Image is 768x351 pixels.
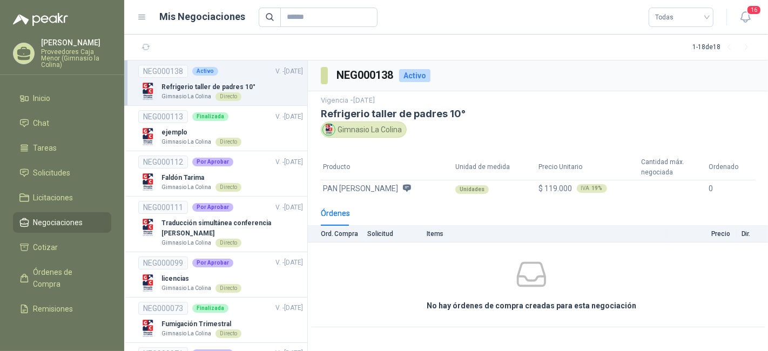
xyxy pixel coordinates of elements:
[192,203,233,212] div: Por Aprobar
[537,155,639,180] th: Precio Unitario
[161,82,255,92] p: Refrigerio taller de padres 10°
[275,204,303,211] span: V. - [DATE]
[160,9,246,24] h1: Mis Negociaciones
[138,302,303,338] a: NEG000073FinalizadaV. -[DATE] Company LogoFumigación TrimestralGimnasio La ColinaDirecto
[161,173,241,183] p: Faldón Tarima
[336,67,395,84] h3: NEG000138
[323,183,398,194] span: PAN [PERSON_NAME]
[639,155,707,180] th: Cantidad máx. negociada
[215,138,241,146] div: Directo
[321,207,350,219] div: Órdenes
[138,156,303,192] a: NEG000112Por AprobarV. -[DATE] Company LogoFaldón TarimaGimnasio La ColinaDirecto
[41,39,111,46] p: [PERSON_NAME]
[138,274,157,293] img: Company Logo
[275,158,303,166] span: V. - [DATE]
[33,303,73,315] span: Remisiones
[707,180,755,197] td: 0
[138,173,157,192] img: Company Logo
[33,92,51,104] span: Inicio
[33,217,83,228] span: Negociaciones
[215,329,241,338] div: Directo
[161,92,211,101] p: Gimnasio La Colina
[161,274,241,284] p: licencias
[737,226,768,242] th: Dir.
[192,158,233,166] div: Por Aprobar
[33,241,58,253] span: Cotizar
[161,284,211,293] p: Gimnasio La Colina
[13,113,111,133] a: Chat
[138,319,157,338] img: Company Logo
[138,156,188,168] div: NEG000112
[33,192,73,204] span: Licitaciones
[323,124,335,136] img: Company Logo
[33,142,57,154] span: Tareas
[33,266,101,290] span: Órdenes de Compra
[138,218,157,237] img: Company Logo
[215,183,241,192] div: Directo
[192,259,233,267] div: Por Aprobar
[192,112,228,121] div: Finalizada
[215,284,241,293] div: Directo
[13,163,111,183] a: Solicitudes
[592,186,603,191] b: 19 %
[13,88,111,109] a: Inicio
[138,110,303,146] a: NEG000113FinalizadaV. -[DATE] Company LogoejemploGimnasio La ColinaDirecto
[13,13,68,26] img: Logo peakr
[367,226,427,242] th: Solicitud
[192,304,228,313] div: Finalizada
[321,108,755,119] h3: Refrigerio taller de padres 10°
[161,239,211,247] p: Gimnasio La Colina
[275,113,303,120] span: V. - [DATE]
[33,167,71,179] span: Solicitudes
[215,92,241,101] div: Directo
[138,65,303,101] a: NEG000138ActivoV. -[DATE] Company LogoRefrigerio taller de padres 10°Gimnasio La ColinaDirecto
[275,67,303,75] span: V. - [DATE]
[308,226,367,242] th: Ord. Compra
[321,155,453,180] th: Producto
[655,9,707,25] span: Todas
[138,201,188,214] div: NEG000111
[33,117,50,129] span: Chat
[13,323,111,344] a: Configuración
[453,155,537,180] th: Unidad de medida
[138,302,188,315] div: NEG000073
[427,300,636,312] h3: No hay órdenes de compra creadas para esta negociación
[138,256,188,269] div: NEG000099
[138,256,303,293] a: NEG000099Por AprobarV. -[DATE] Company LogolicenciasGimnasio La ColinaDirecto
[215,239,241,247] div: Directo
[161,329,211,338] p: Gimnasio La Colina
[161,138,211,146] p: Gimnasio La Colina
[746,5,762,15] span: 16
[692,39,755,56] div: 1 - 18 de 18
[455,185,489,194] div: Unidades
[539,184,572,193] span: $ 119.000
[138,65,188,78] div: NEG000138
[161,183,211,192] p: Gimnasio La Colina
[577,184,607,193] div: IVA
[161,218,303,239] p: Traducción simultánea conferencia [PERSON_NAME]
[13,262,111,294] a: Órdenes de Compra
[275,259,303,266] span: V. - [DATE]
[427,226,666,242] th: Items
[138,201,303,247] a: NEG000111Por AprobarV. -[DATE] Company LogoTraducción simultánea conferencia [PERSON_NAME]Gimnasi...
[13,187,111,208] a: Licitaciones
[666,226,737,242] th: Precio
[13,299,111,319] a: Remisiones
[321,122,407,138] div: Gimnasio La Colina
[275,304,303,312] span: V. - [DATE]
[41,49,111,68] p: Proveedores Caja Menor (Gimnasio la Colina)
[161,127,241,138] p: ejemplo
[138,82,157,101] img: Company Logo
[13,138,111,158] a: Tareas
[138,127,157,146] img: Company Logo
[13,212,111,233] a: Negociaciones
[13,237,111,258] a: Cotizar
[707,155,755,180] th: Ordenado
[161,319,241,329] p: Fumigación Trimestral
[399,69,430,82] div: Activo
[138,110,188,123] div: NEG000113
[321,96,755,106] p: Vigencia - [DATE]
[192,67,218,76] div: Activo
[736,8,755,27] button: 16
